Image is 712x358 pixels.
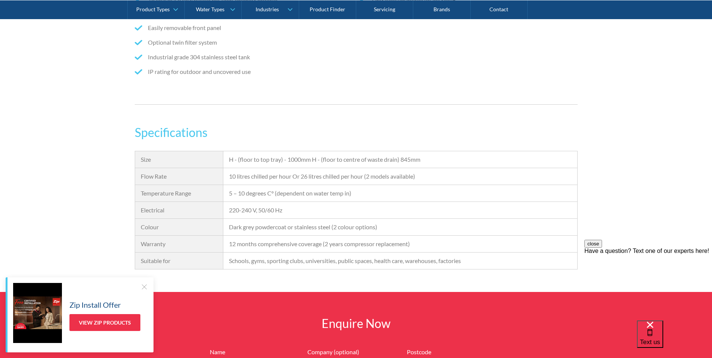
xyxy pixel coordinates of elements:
[247,314,465,332] h2: Enquire Now
[135,53,353,62] li: Industrial grade 304 stainless steel tank
[136,6,170,12] div: Product Types
[141,189,218,198] div: Temperature Range
[135,38,353,47] li: Optional twin filter system
[196,6,224,12] div: Water Types
[141,239,218,248] div: Warranty
[229,206,571,215] div: 220-240 V, 50/60 Hz
[210,347,301,356] label: Name
[69,299,121,310] h5: Zip Install Offer
[229,223,571,232] div: Dark grey powdercoat or stainless steel (2 colour options)
[135,123,578,141] h3: Specifications
[229,239,571,248] div: 12 months comprehensive coverage (2 years compressor replacement)
[135,23,353,32] li: Easily removable front panel
[141,155,218,164] div: Size
[69,314,140,331] a: View Zip Products
[584,240,712,330] iframe: podium webchat widget prompt
[141,206,218,215] div: Electrical
[141,172,218,181] div: Flow Rate
[141,223,218,232] div: Colour
[256,6,279,12] div: Industries
[229,189,571,198] div: 5 – 10 degrees C° (dependent on water temp in)
[135,67,353,76] li: IP rating for outdoor and uncovered use
[141,256,218,265] div: Suitable for
[307,347,401,356] label: Company (optional)
[407,347,501,356] label: Postcode
[13,283,62,343] img: Zip Install Offer
[229,155,571,164] div: H - (floor to top tray) - 1000mm H - (floor to centre of waste drain) 845mm
[229,256,571,265] div: Schools, gyms, sporting clubs, universities, public spaces, health care, warehouses, factories
[229,172,571,181] div: 10 litres chilled per hour Or 26 litres chilled per hour (2 models available)
[637,320,712,358] iframe: podium webchat widget bubble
